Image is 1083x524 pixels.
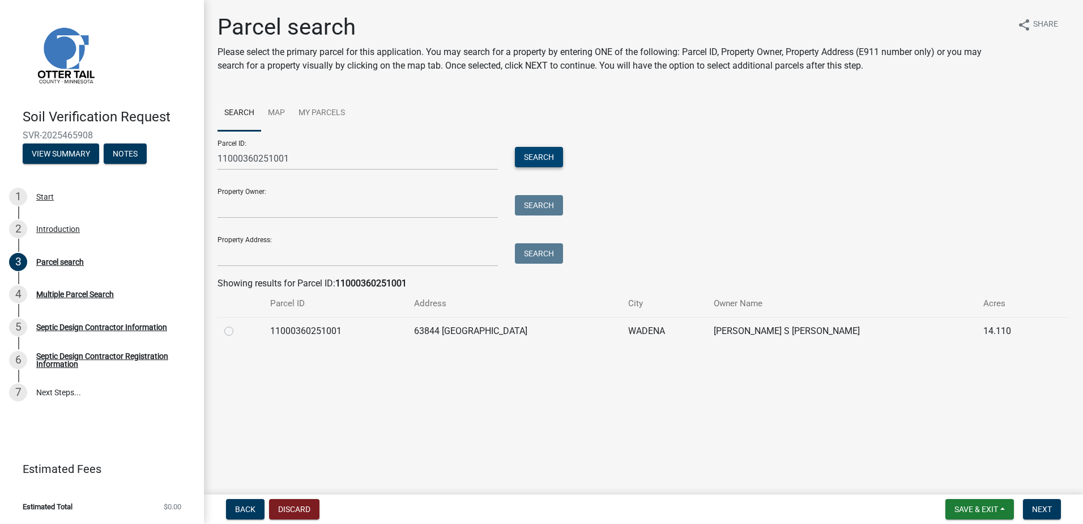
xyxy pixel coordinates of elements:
[1033,18,1058,32] span: Share
[335,278,407,289] strong: 11000360251001
[23,109,195,125] h4: Soil Verification Request
[235,505,255,514] span: Back
[621,317,706,345] td: WADENA
[954,505,998,514] span: Save & Exit
[9,383,27,402] div: 7
[23,150,99,159] wm-modal-confirm: Summary
[945,499,1014,519] button: Save & Exit
[23,130,181,141] span: SVR-2025465908
[263,290,407,317] th: Parcel ID
[515,195,563,215] button: Search
[36,193,54,201] div: Start
[104,150,147,159] wm-modal-confirm: Notes
[104,143,147,164] button: Notes
[218,95,261,132] a: Search
[226,499,265,519] button: Back
[621,290,706,317] th: City
[1032,505,1052,514] span: Next
[9,188,27,206] div: 1
[261,95,292,132] a: Map
[407,317,622,345] td: 63844 [GEOGRAPHIC_DATA]
[23,503,73,510] span: Estimated Total
[218,14,1008,41] h1: Parcel search
[9,220,27,238] div: 2
[9,351,27,369] div: 6
[23,12,108,97] img: Otter Tail County, Minnesota
[1008,14,1067,36] button: shareShare
[36,225,80,233] div: Introduction
[36,323,167,331] div: Septic Design Contractor Information
[36,290,114,298] div: Multiple Parcel Search
[164,503,181,510] span: $0.00
[9,318,27,336] div: 5
[292,95,352,132] a: My Parcels
[977,290,1046,317] th: Acres
[515,147,563,167] button: Search
[9,285,27,303] div: 4
[269,499,319,519] button: Discard
[1017,18,1031,32] i: share
[515,243,563,264] button: Search
[9,253,27,271] div: 3
[707,317,977,345] td: [PERSON_NAME] S [PERSON_NAME]
[218,277,1069,290] div: Showing results for Parcel ID:
[407,290,622,317] th: Address
[9,458,186,480] a: Estimated Fees
[1023,499,1061,519] button: Next
[36,258,84,266] div: Parcel search
[707,290,977,317] th: Owner Name
[23,143,99,164] button: View Summary
[218,45,1008,73] p: Please select the primary parcel for this application. You may search for a property by entering ...
[977,317,1046,345] td: 14.110
[263,317,407,345] td: 11000360251001
[36,352,186,368] div: Septic Design Contractor Registration Information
